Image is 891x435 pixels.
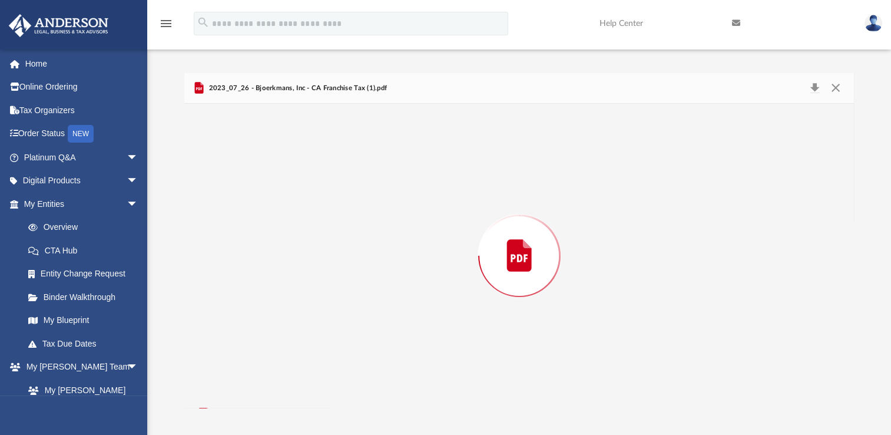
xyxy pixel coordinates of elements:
[184,73,854,408] div: Preview
[8,52,156,75] a: Home
[159,17,173,31] i: menu
[804,80,825,97] button: Download
[8,75,156,99] a: Online Ordering
[16,216,156,239] a: Overview
[5,14,112,37] img: Anderson Advisors Platinum Portal
[864,15,882,32] img: User Pic
[197,16,210,29] i: search
[16,378,144,416] a: My [PERSON_NAME] Team
[8,98,156,122] a: Tax Organizers
[8,122,156,146] a: Order StatusNEW
[16,285,156,309] a: Binder Walkthrough
[68,125,94,143] div: NEW
[206,83,387,94] span: 2023_07_26 - Bjoerkmans, Inc - CA Franchise Tax (1).pdf
[127,146,150,170] span: arrow_drop_down
[8,192,156,216] a: My Entitiesarrow_drop_down
[16,239,156,262] a: CTA Hub
[8,169,156,193] a: Digital Productsarrow_drop_down
[127,169,150,193] span: arrow_drop_down
[16,309,150,332] a: My Blueprint
[8,355,150,379] a: My [PERSON_NAME] Teamarrow_drop_down
[8,146,156,169] a: Platinum Q&Aarrow_drop_down
[159,22,173,31] a: menu
[127,192,150,216] span: arrow_drop_down
[16,332,156,355] a: Tax Due Dates
[824,80,846,97] button: Close
[16,262,156,286] a: Entity Change Request
[127,355,150,380] span: arrow_drop_down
